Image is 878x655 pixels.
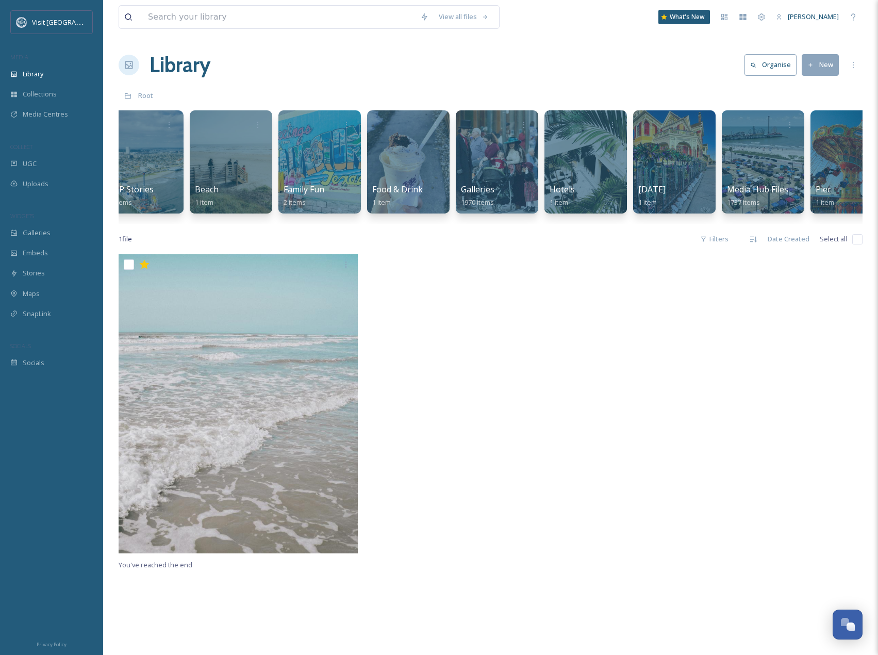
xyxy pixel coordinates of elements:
span: COLLECT [10,143,32,151]
a: What's New [658,10,710,24]
span: Uploads [23,179,48,189]
a: Food & Drink1 item [372,185,423,207]
span: Galleries [23,228,51,238]
span: You've reached the end [119,560,192,569]
span: Library [23,69,43,79]
a: Family Fun2 items [284,185,324,207]
span: Socials [23,358,44,368]
a: Galleries1970 items [461,185,494,207]
span: Stories [23,268,45,278]
span: WIDGETS [10,212,34,220]
a: Media Hub Files1737 items [727,185,788,207]
img: brock-wegner-9qouYtwSB1A-unsplash.jpg [119,254,358,553]
span: Food & Drink [372,184,423,195]
span: [PERSON_NAME] [788,12,839,21]
div: Date Created [763,229,815,249]
span: Galleries [461,184,494,195]
span: Privacy Policy [37,641,67,648]
span: Visit [GEOGRAPHIC_DATA] [32,17,112,27]
button: Open Chat [833,610,863,640]
span: 1 file [119,234,132,244]
span: 45 items [106,198,132,207]
a: Library [150,50,210,80]
span: MEDIA [10,53,28,61]
span: 1 item [638,198,657,207]
span: Collections [23,89,57,99]
span: [DATE] [638,184,666,195]
span: SOCIALS [10,342,31,350]
a: Hotels1 item [550,185,575,207]
a: Pier1 item [816,185,834,207]
span: Media Hub Files [727,184,788,195]
span: 1 item [195,198,213,207]
span: Hotels [550,184,575,195]
span: UGC [23,159,37,169]
span: 1 item [550,198,568,207]
span: Pier [816,184,831,195]
span: 1 item [372,198,391,207]
a: [PERSON_NAME] [771,7,844,27]
span: 1970 items [461,198,494,207]
a: Beach1 item [195,185,219,207]
span: Root [138,91,153,100]
a: View all files [434,7,494,27]
span: AMP Stories [106,184,154,195]
a: AMP Stories45 items [106,185,154,207]
span: 1737 items [727,198,760,207]
span: Media Centres [23,109,68,119]
button: New [802,54,839,75]
a: [DATE]1 item [638,185,666,207]
img: logo.png [16,17,27,27]
a: Organise [744,54,802,75]
span: Beach [195,184,219,195]
button: Organise [744,54,797,75]
span: Embeds [23,248,48,258]
input: Search your library [143,6,415,28]
div: Filters [695,229,734,249]
span: SnapLink [23,309,51,319]
span: Select all [820,234,847,244]
a: Privacy Policy [37,637,67,650]
span: Family Fun [284,184,324,195]
span: 1 item [816,198,834,207]
a: Root [138,89,153,102]
span: Maps [23,289,40,299]
span: 2 items [284,198,306,207]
